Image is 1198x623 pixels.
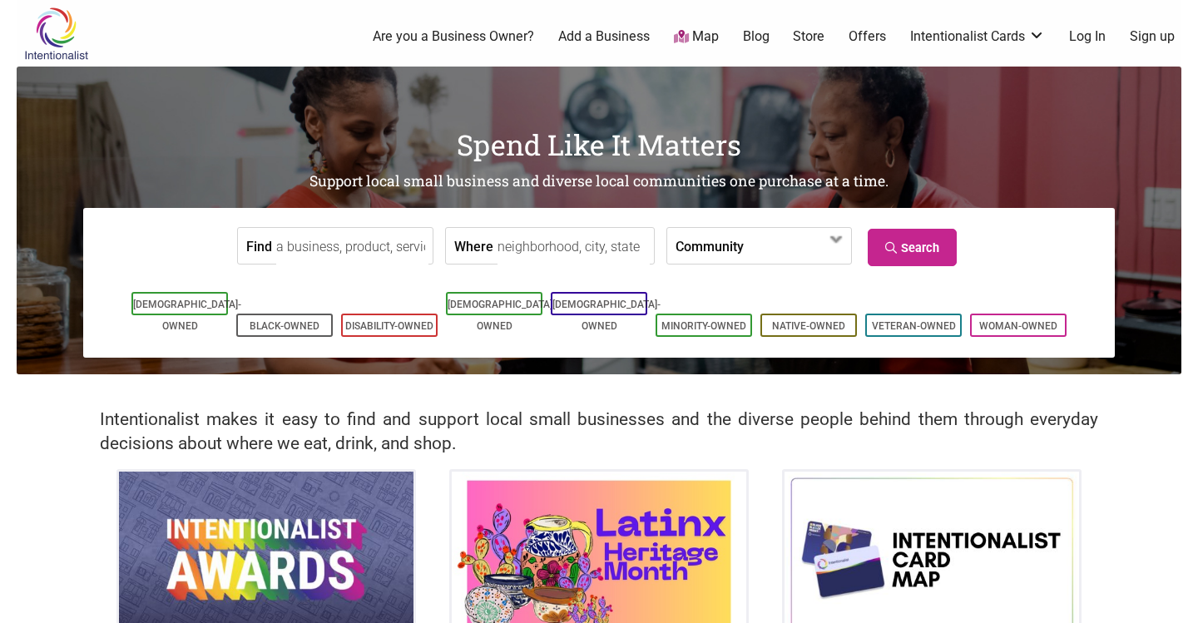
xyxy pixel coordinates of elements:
[674,27,719,47] a: Map
[872,320,956,332] a: Veteran-Owned
[1069,27,1106,46] a: Log In
[979,320,1057,332] a: Woman-Owned
[133,299,241,332] a: [DEMOGRAPHIC_DATA]-Owned
[661,320,746,332] a: Minority-Owned
[100,408,1098,456] h2: Intentionalist makes it easy to find and support local small businesses and the diverse people be...
[910,27,1045,46] a: Intentionalist Cards
[552,299,661,332] a: [DEMOGRAPHIC_DATA]-Owned
[868,229,957,266] a: Search
[246,228,272,264] label: Find
[276,228,428,265] input: a business, product, service
[448,299,556,332] a: [DEMOGRAPHIC_DATA]-Owned
[1130,27,1175,46] a: Sign up
[17,7,96,61] img: Intentionalist
[17,125,1181,165] h1: Spend Like It Matters
[743,27,770,46] a: Blog
[250,320,319,332] a: Black-Owned
[17,171,1181,192] h2: Support local small business and diverse local communities one purchase at a time.
[849,27,886,46] a: Offers
[373,27,534,46] a: Are you a Business Owner?
[558,27,650,46] a: Add a Business
[454,228,493,264] label: Where
[772,320,845,332] a: Native-Owned
[498,228,650,265] input: neighborhood, city, state
[676,228,744,264] label: Community
[345,320,433,332] a: Disability-Owned
[793,27,824,46] a: Store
